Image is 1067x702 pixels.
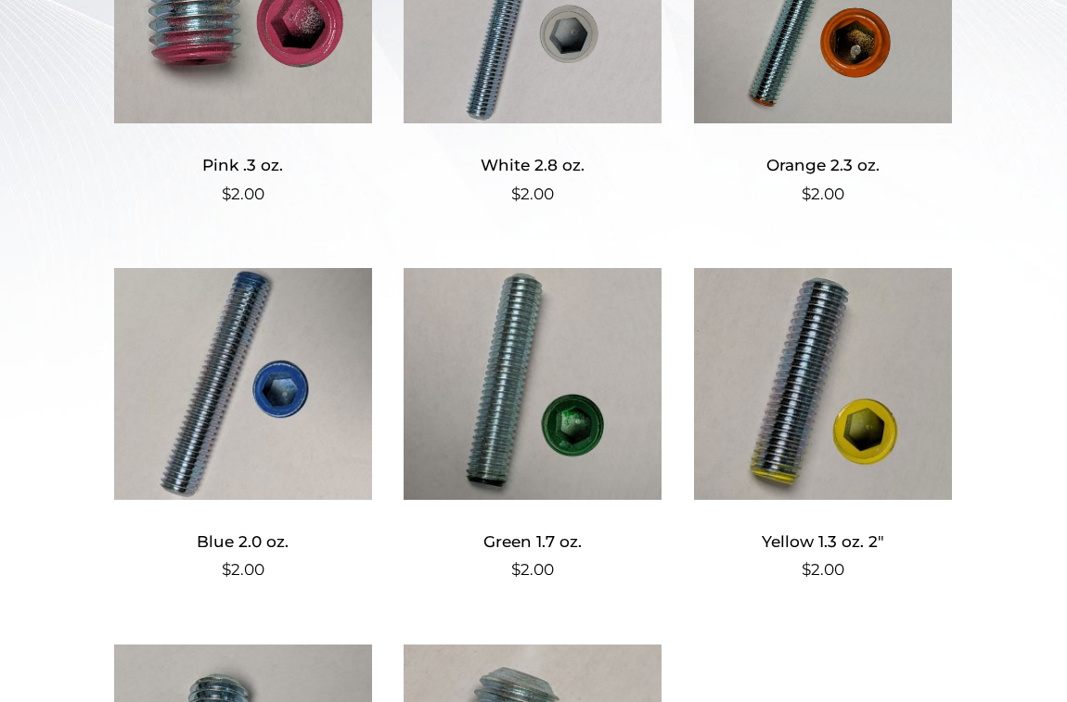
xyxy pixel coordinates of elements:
[222,185,231,203] span: $
[114,148,372,183] h2: Pink .3 oz.
[511,560,521,579] span: $
[802,560,811,579] span: $
[222,560,231,579] span: $
[511,185,554,203] bdi: 2.00
[694,148,952,183] h2: Orange 2.3 oz.
[222,560,264,579] bdi: 2.00
[694,259,952,582] a: Yellow 1.3 oz. 2″ $2.00
[404,259,662,582] a: Green 1.7 oz. $2.00
[114,259,372,509] img: Blue 2.0 oz.
[222,185,264,203] bdi: 2.00
[404,259,662,509] img: Green 1.7 oz.
[114,259,372,582] a: Blue 2.0 oz. $2.00
[404,524,662,558] h2: Green 1.7 oz.
[802,185,811,203] span: $
[694,524,952,558] h2: Yellow 1.3 oz. 2″
[404,148,662,183] h2: White 2.8 oz.
[802,185,844,203] bdi: 2.00
[511,560,554,579] bdi: 2.00
[114,524,372,558] h2: Blue 2.0 oz.
[802,560,844,579] bdi: 2.00
[511,185,521,203] span: $
[694,259,952,509] img: Yellow 1.3 oz. 2"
